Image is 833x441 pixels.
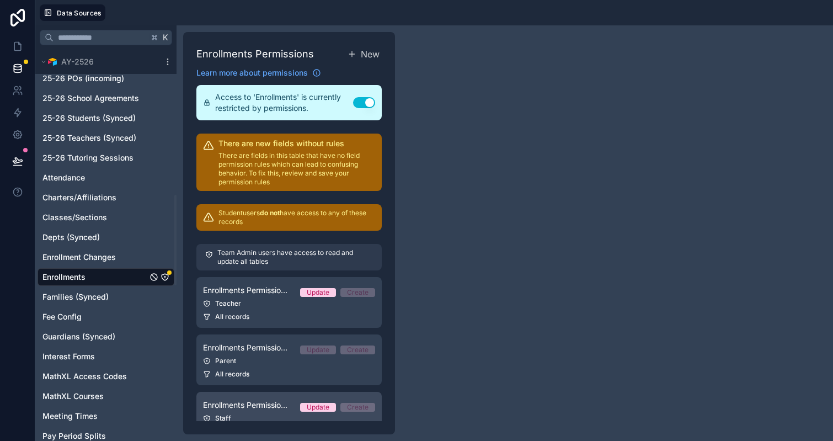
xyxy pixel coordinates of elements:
span: Guardians (Synced) [42,331,115,342]
span: Depts (Synced) [42,232,100,243]
a: MathXL Courses [42,391,147,402]
h1: Enrollments Permissions [196,46,314,62]
span: New [361,47,380,61]
span: Data Sources [57,9,102,17]
a: Attendance [42,172,147,183]
a: Fee Config [42,311,147,322]
div: 25-26 School Agreements [38,89,174,107]
span: 25-26 Teachers (Synced) [42,132,136,144]
span: Enrollments [42,272,86,283]
span: Classes/Sections [42,212,107,223]
a: Enrollments Permissions - ParentUpdateCreateParentAll records [196,334,382,385]
span: MathXL Access Codes [42,371,127,382]
div: Create [347,346,369,354]
img: Airtable Logo [48,57,57,66]
div: Staff [203,414,375,423]
span: All records [215,370,249,379]
div: Depts (Synced) [38,229,174,246]
button: Data Sources [40,4,105,21]
a: Charters/Affiliations [42,192,147,203]
span: 25-26 Tutoring Sessions [42,152,134,163]
a: Depts (Synced) [42,232,147,243]
a: Enrollments [42,272,147,283]
button: New [345,45,382,63]
span: 25-26 POs (incoming) [42,73,124,84]
a: MathXL Access Codes [42,371,147,382]
div: Create [347,288,369,297]
div: Update [307,288,329,297]
div: 25-26 Teachers (Synced) [38,129,174,147]
div: MathXL Courses [38,387,174,405]
span: Enrollments Permission - Teachers [203,285,291,296]
a: Classes/Sections [42,212,147,223]
div: Charters/Affiliations [38,189,174,206]
span: Attendance [42,172,85,183]
p: There are fields in this table that have no field permission rules which can lead to confusing be... [218,151,375,187]
div: Parent [203,357,375,365]
a: 25-26 Students (Synced) [42,113,147,124]
a: Learn more about permissions [196,67,321,78]
span: Interest Forms [42,351,95,362]
div: Classes/Sections [38,209,174,226]
a: Interest Forms [42,351,147,362]
a: 25-26 Tutoring Sessions [42,152,147,163]
p: Student users have access to any of these records [218,209,375,226]
div: MathXL Access Codes [38,368,174,385]
div: 25-26 POs (incoming) [38,70,174,87]
div: 25-26 Students (Synced) [38,109,174,127]
a: 25-26 POs (incoming) [42,73,147,84]
span: Access to 'Enrollments' is currently restricted by permissions. [215,92,353,114]
div: Create [347,403,369,412]
span: 25-26 Students (Synced) [42,113,136,124]
span: MathXL Courses [42,391,104,402]
h2: There are new fields without rules [218,138,375,149]
strong: do not [260,209,280,217]
div: Meeting Times [38,407,174,425]
span: Enrollments Permission - Staff [203,400,291,411]
div: Fee Config [38,308,174,326]
div: Enrollments [38,268,174,286]
span: Learn more about permissions [196,67,308,78]
button: Airtable LogoAY-2526 [38,54,159,70]
a: Guardians (Synced) [42,331,147,342]
span: All records [215,312,249,321]
a: Enrollment Changes [42,252,147,263]
p: Team Admin users have access to read and update all tables [217,248,373,266]
a: 25-26 Teachers (Synced) [42,132,147,144]
span: Families (Synced) [42,291,109,302]
span: Charters/Affiliations [42,192,116,203]
div: Update [307,346,329,354]
span: Enrollment Changes [42,252,116,263]
div: 25-26 Tutoring Sessions [38,149,174,167]
span: K [162,34,169,41]
span: AY-2526 [61,56,94,67]
div: Families (Synced) [38,288,174,306]
a: Enrollments Permission - TeachersUpdateCreateTeacherAll records [196,277,382,328]
div: Interest Forms [38,348,174,365]
div: Guardians (Synced) [38,328,174,346]
span: Enrollments Permissions - Parent [203,342,291,353]
div: Update [307,403,329,412]
div: Teacher [203,299,375,308]
div: Attendance [38,169,174,187]
div: Enrollment Changes [38,248,174,266]
span: 25-26 School Agreements [42,93,139,104]
a: Meeting Times [42,411,147,422]
a: 25-26 School Agreements [42,93,147,104]
span: Fee Config [42,311,82,322]
a: Families (Synced) [42,291,147,302]
span: Meeting Times [42,411,98,422]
